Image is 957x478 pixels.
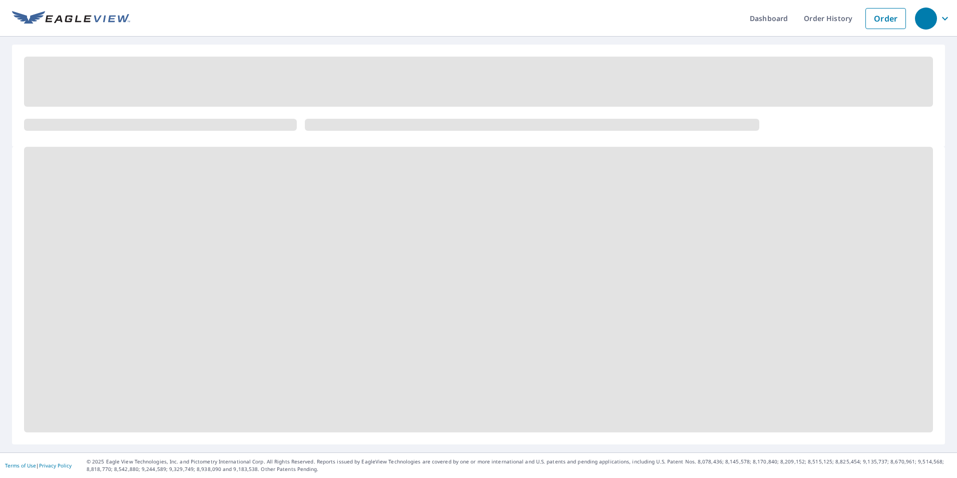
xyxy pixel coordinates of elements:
a: Order [865,8,906,29]
p: | [5,462,72,468]
a: Privacy Policy [39,462,72,469]
a: Terms of Use [5,462,36,469]
p: © 2025 Eagle View Technologies, Inc. and Pictometry International Corp. All Rights Reserved. Repo... [87,458,952,473]
img: EV Logo [12,11,130,26]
